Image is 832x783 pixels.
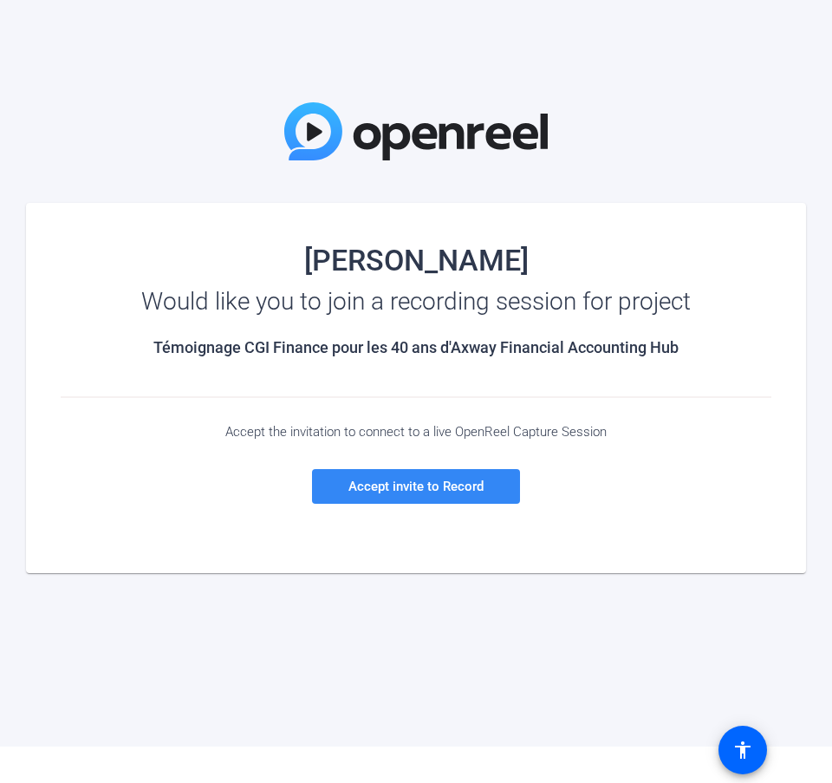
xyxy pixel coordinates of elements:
[61,288,771,316] div: Would like you to join a recording session for project
[284,102,548,160] img: OpenReel Logo
[732,740,753,760] mat-icon: accessibility
[61,424,771,440] div: Accept the invitation to connect to a live OpenReel Capture Session
[312,469,520,504] a: Accept invite to Record
[61,338,771,357] h2: Témoignage CGI Finance pour les 40 ans d'Axway Financial Accounting Hub
[61,246,771,274] div: [PERSON_NAME]
[348,479,484,494] span: Accept invite to Record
